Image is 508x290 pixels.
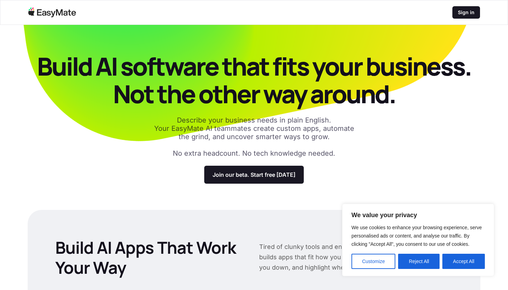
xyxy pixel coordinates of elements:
p: Build AI Apps That Work Your Way [55,238,237,278]
p: Build AI software that fits your business. Not the other way around. [28,52,480,108]
a: Join our beta. Start free [DATE] [204,166,304,184]
div: We value your privacy [342,204,494,276]
button: Customize [351,254,395,269]
p: We value your privacy [351,211,485,219]
p: Describe your business needs in plain English. Your EasyMate AI teammates create custom apps, aut... [150,116,358,141]
p: Tired of clunky tools and endless spreadsheets? EasyMate builds apps that fit how you work, autom... [259,242,453,273]
a: Sign in [452,6,480,19]
p: We use cookies to enhance your browsing experience, serve personalised ads or content, and analys... [351,223,485,248]
button: Accept All [442,254,485,269]
p: Join our beta. Start free [DATE] [213,171,295,178]
p: Sign in [458,9,474,16]
button: Reject All [398,254,440,269]
p: No extra headcount. No tech knowledge needed. [173,149,335,157]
